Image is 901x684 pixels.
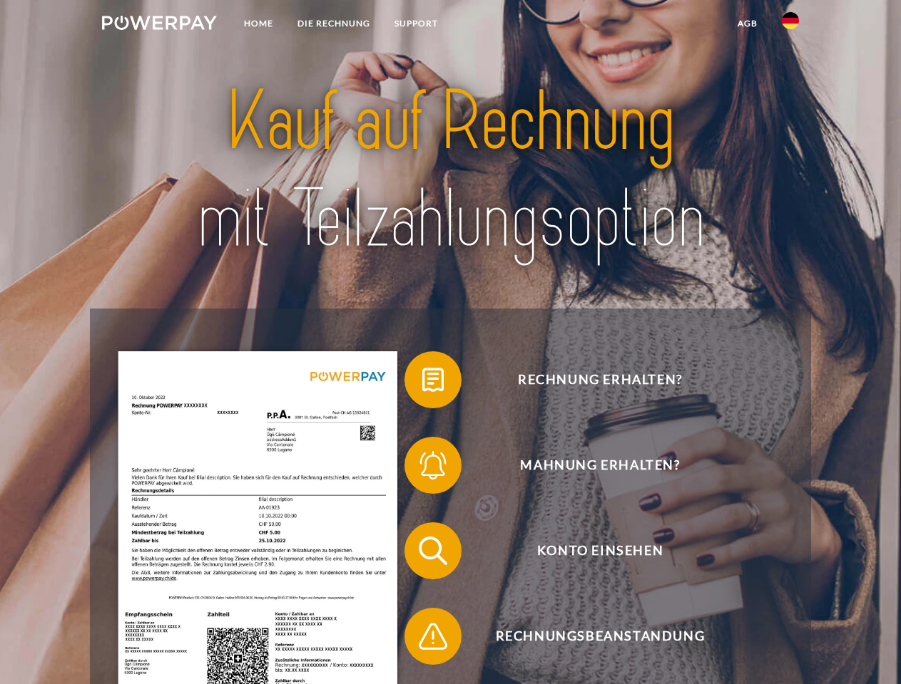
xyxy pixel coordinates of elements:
img: logo-powerpay-white.svg [102,16,217,30]
a: agb [726,11,770,36]
img: qb_bill.svg [415,362,451,398]
button: Konto einsehen [404,522,775,579]
img: title-powerpay_de.svg [136,68,765,273]
span: Mahnung erhalten? [425,437,775,494]
img: qb_warning.svg [415,618,451,654]
a: Home [232,11,285,36]
img: de [782,12,799,29]
span: Konto einsehen [425,522,775,579]
span: Rechnung erhalten? [425,351,775,408]
button: Rechnungsbeanstandung [404,608,775,665]
a: SUPPORT [382,11,450,36]
a: DIE RECHNUNG [285,11,382,36]
img: qb_bell.svg [415,447,451,483]
button: Rechnung erhalten? [404,351,775,408]
button: Mahnung erhalten? [404,437,775,494]
span: Rechnungsbeanstandung [425,608,775,665]
img: qb_search.svg [415,533,451,569]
